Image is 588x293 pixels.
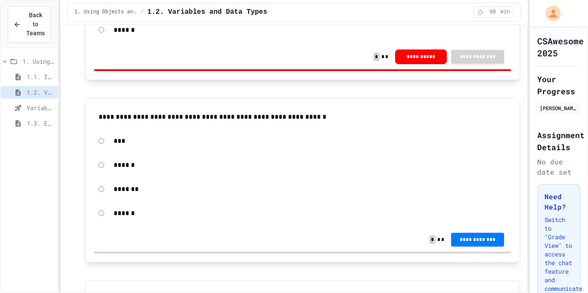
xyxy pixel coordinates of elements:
[74,9,137,15] span: 1. Using Objects and Methods
[27,72,54,81] span: 1.1. Introduction to Algorithms, Programming, and Compilers
[27,103,54,112] span: Variables and Data Types - Quiz
[26,11,45,38] span: Back to Teams
[141,9,144,15] span: /
[8,6,51,43] button: Back to Teams
[27,88,54,97] span: 1.2. Variables and Data Types
[537,157,580,177] div: No due date set
[545,191,573,212] h3: Need Help?
[537,73,580,97] h2: Your Progress
[486,9,500,15] span: 60
[536,3,563,23] div: My Account
[22,57,54,66] span: 1. Using Objects and Methods
[540,104,578,112] div: [PERSON_NAME]
[537,129,580,153] h2: Assignment Details
[147,7,267,17] span: 1.2. Variables and Data Types
[501,9,510,15] span: min
[537,35,584,59] h1: CSAwesome 2025
[27,119,54,128] span: 1.3. Expressions and Output [New]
